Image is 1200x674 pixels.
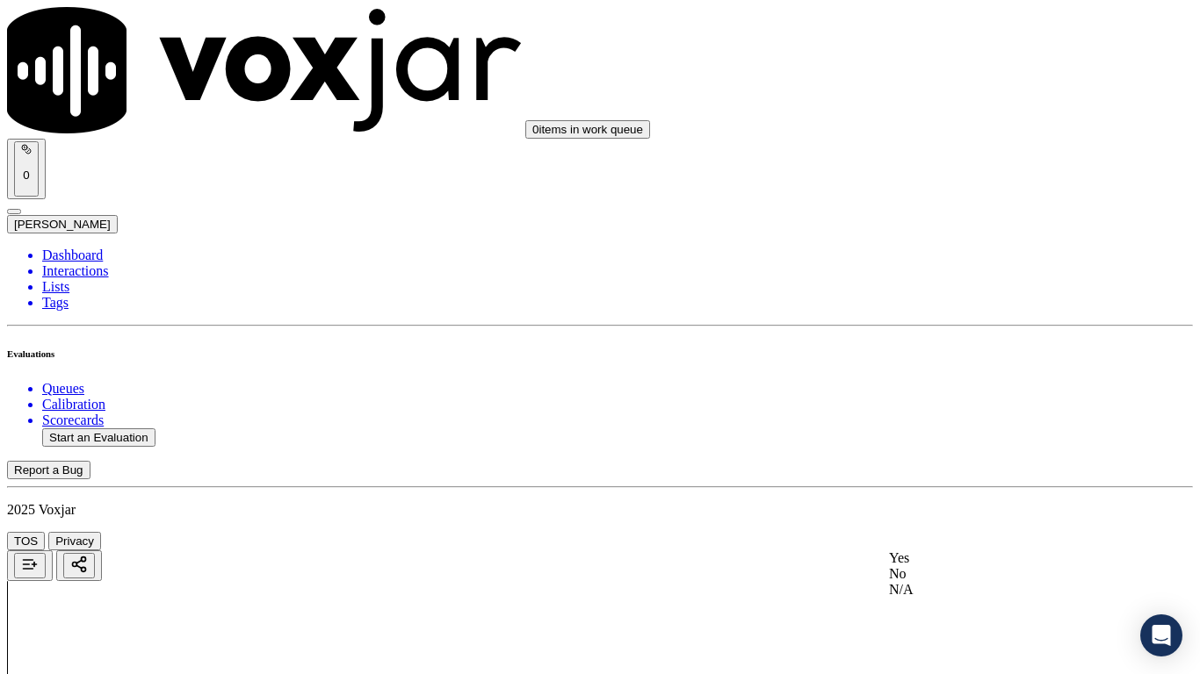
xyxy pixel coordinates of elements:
[525,120,650,139] button: 0items in work queue
[42,381,1193,397] a: Queues
[42,412,1193,428] a: Scorecards
[42,428,155,447] button: Start an Evaluation
[42,397,1193,412] a: Calibration
[7,461,90,479] button: Report a Bug
[889,550,1112,566] div: Yes
[889,566,1112,582] div: No
[7,532,45,550] button: TOS
[14,218,111,231] span: [PERSON_NAME]
[7,139,46,199] button: 0
[7,502,1193,518] p: 2025 Voxjar
[21,168,32,182] p: 0
[1140,614,1182,656] div: Open Intercom Messenger
[42,263,1193,279] a: Interactions
[7,348,1193,359] h6: Evaluations
[7,7,522,133] img: voxjar logo
[48,532,101,550] button: Privacy
[14,141,39,197] button: 0
[42,295,1193,311] a: Tags
[7,215,118,233] button: [PERSON_NAME]
[42,279,1193,295] a: Lists
[42,247,1193,263] a: Dashboard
